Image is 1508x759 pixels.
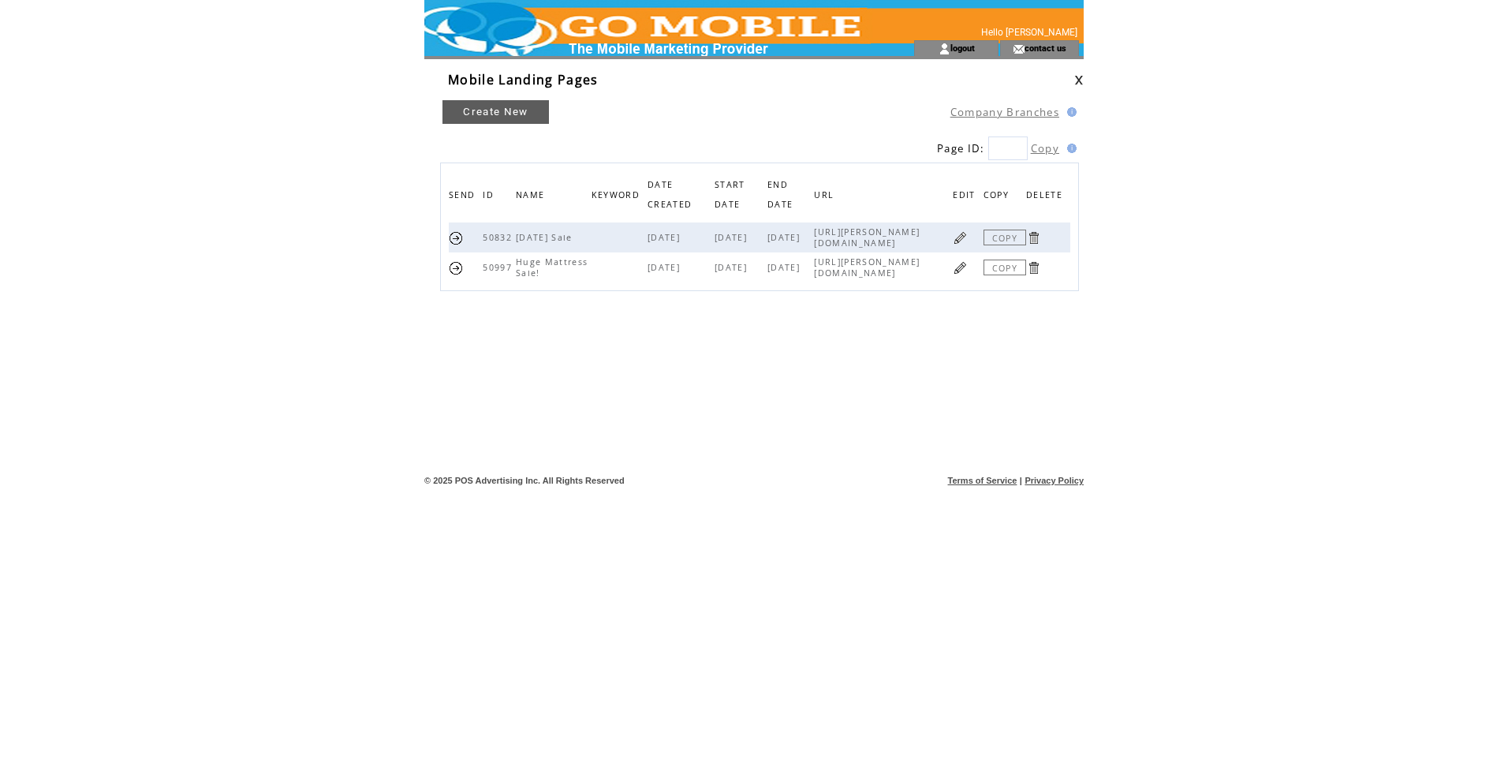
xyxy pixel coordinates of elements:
span: Huge Mattress Sale! [516,256,588,279]
span: START DATE [715,175,745,218]
a: ID [483,189,498,199]
a: END DATE [767,179,797,208]
img: help.gif [1062,144,1077,153]
span: [DATE] [715,262,751,273]
span: NAME [516,185,548,208]
span: Mobile Landing Pages [448,71,599,88]
a: Terms of Service [948,476,1017,485]
span: END DATE [767,175,797,218]
span: KEYWORD [592,185,644,208]
span: | [1020,476,1022,485]
span: © 2025 POS Advertising Inc. All Rights Reserved [424,476,625,485]
a: COPY [984,260,1026,275]
span: [DATE] [648,262,684,273]
a: DATE CREATED [648,179,696,208]
a: Click to delete page [1026,260,1041,275]
span: URL [814,185,838,208]
span: [DATE] [767,262,804,273]
img: contact_us_icon.gif [1013,43,1025,55]
span: [DATE] Sale [516,232,577,243]
span: [DATE] [715,232,751,243]
a: Send this page URL by SMS [449,230,464,245]
a: Click to edit page [953,230,968,245]
span: [URL][PERSON_NAME][DOMAIN_NAME] [814,226,920,249]
a: Click to edit page [953,260,968,275]
span: Hello [PERSON_NAME] [981,27,1077,38]
span: [DATE] [767,232,804,243]
a: Copy [1031,141,1059,155]
span: DELETE [1026,185,1066,208]
a: logout [950,43,975,53]
a: Send this page URL by SMS [449,260,464,275]
span: DATE CREATED [648,175,696,218]
span: Page ID: [937,141,985,155]
a: Create New [442,100,549,124]
a: KEYWORD [592,189,644,199]
span: [DATE] [648,232,684,243]
span: EDIT [953,185,979,208]
a: Click to delete page [1026,230,1041,245]
span: 50997 [483,262,516,273]
a: URL [814,189,838,199]
a: Privacy Policy [1025,476,1084,485]
a: NAME [516,189,548,199]
span: SEND [449,185,479,208]
a: contact us [1025,43,1066,53]
img: help.gif [1062,107,1077,117]
a: COPY [984,230,1026,245]
span: ID [483,185,498,208]
a: Company Branches [950,105,1059,119]
img: account_icon.gif [939,43,950,55]
span: COPY [984,185,1013,208]
span: [URL][PERSON_NAME][DOMAIN_NAME] [814,256,920,279]
span: 50832 [483,232,516,243]
a: START DATE [715,179,745,208]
